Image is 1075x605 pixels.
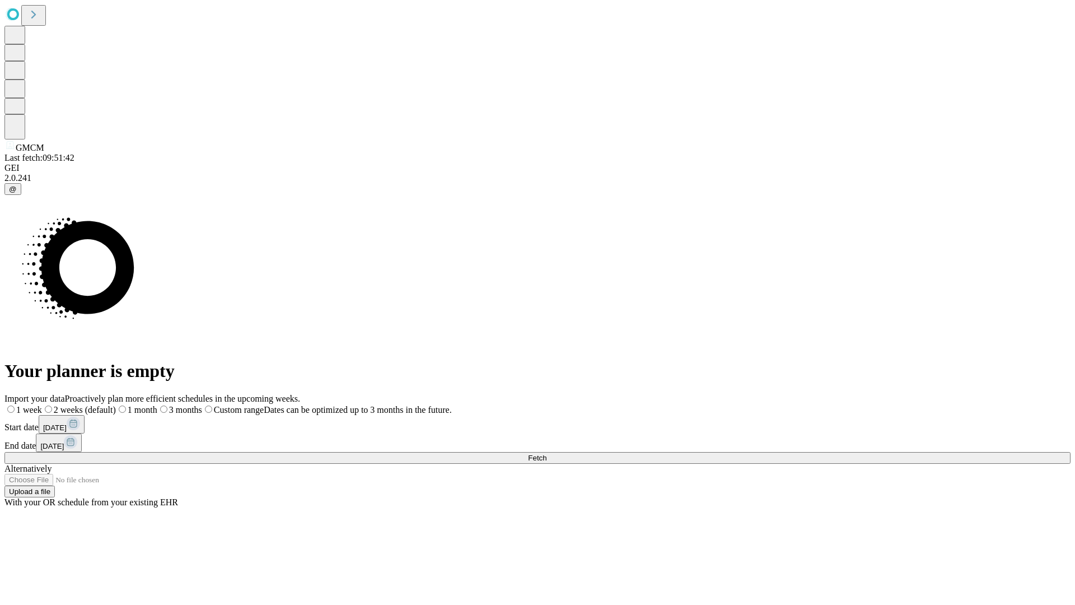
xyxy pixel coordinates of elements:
[4,361,1071,381] h1: Your planner is empty
[4,183,21,195] button: @
[128,405,157,415] span: 1 month
[169,405,202,415] span: 3 months
[205,406,212,413] input: Custom rangeDates can be optimized up to 3 months in the future.
[39,415,85,434] button: [DATE]
[4,497,178,507] span: With your OR schedule from your existing EHR
[7,406,15,413] input: 1 week
[160,406,167,413] input: 3 months
[4,434,1071,452] div: End date
[4,452,1071,464] button: Fetch
[9,185,17,193] span: @
[45,406,52,413] input: 2 weeks (default)
[528,454,546,462] span: Fetch
[4,464,52,473] span: Alternatively
[119,406,126,413] input: 1 month
[4,153,74,162] span: Last fetch: 09:51:42
[40,442,64,450] span: [DATE]
[16,405,42,415] span: 1 week
[65,394,300,403] span: Proactively plan more efficient schedules in the upcoming weeks.
[36,434,82,452] button: [DATE]
[4,163,1071,173] div: GEI
[4,415,1071,434] div: Start date
[43,424,67,432] span: [DATE]
[264,405,451,415] span: Dates can be optimized up to 3 months in the future.
[54,405,116,415] span: 2 weeks (default)
[4,486,55,497] button: Upload a file
[214,405,264,415] span: Custom range
[4,394,65,403] span: Import your data
[4,173,1071,183] div: 2.0.241
[16,143,44,152] span: GMCM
